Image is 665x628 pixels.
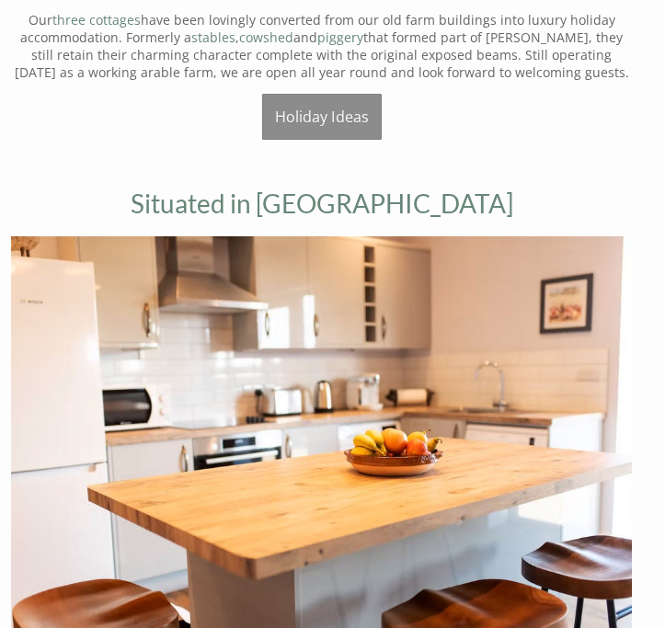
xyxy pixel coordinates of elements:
[11,11,632,81] p: Our have been lovingly converted from our old farm buildings into luxury holiday accommodation. F...
[317,29,363,46] a: piggery
[262,94,382,140] a: Holiday Ideas
[52,11,141,29] a: three cottages
[191,29,235,46] a: stables
[239,29,293,46] a: cowshed
[131,188,513,219] a: Situated in [GEOGRAPHIC_DATA]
